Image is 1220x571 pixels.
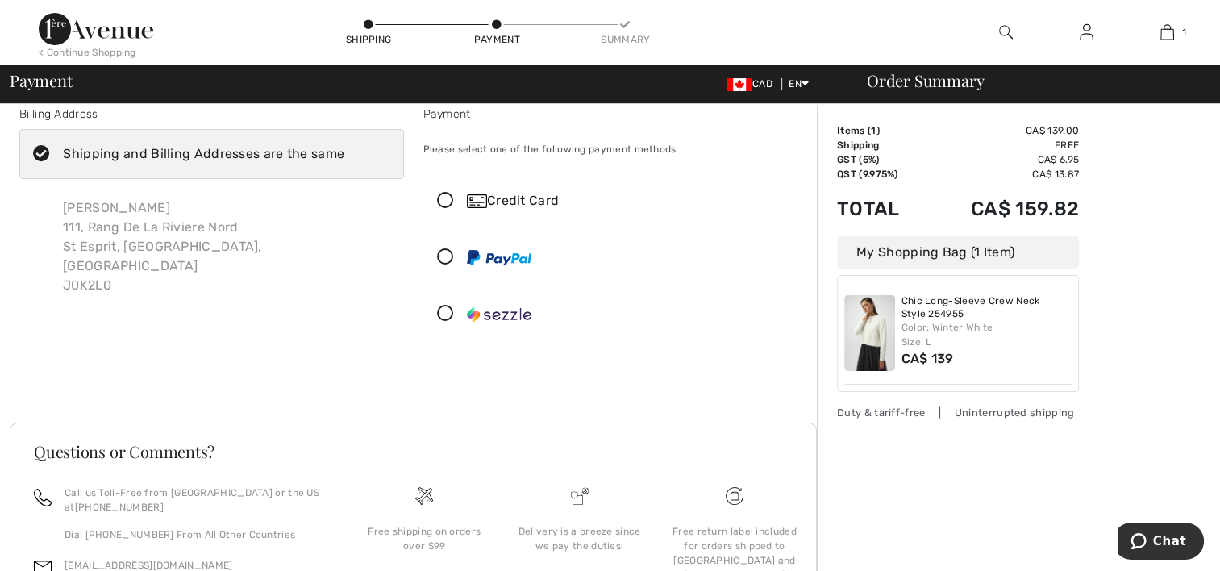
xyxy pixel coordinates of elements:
[467,250,531,265] img: PayPal
[901,320,1072,349] div: Color: Winter White Size: L
[65,527,327,542] p: Dial [PHONE_NUMBER] From All Other Countries
[1182,25,1186,40] span: 1
[50,185,404,308] div: [PERSON_NAME] 111, Rang De La Riviere Nord St Esprit, [GEOGRAPHIC_DATA], [GEOGRAPHIC_DATA] J0K2L0
[837,123,926,138] td: Items ( )
[901,295,1072,320] a: Chic Long-Sleeve Crew Neck Style 254955
[727,78,779,90] span: CAD
[926,152,1079,167] td: CA$ 6.95
[926,181,1079,236] td: CA$ 159.82
[837,236,1079,269] div: My Shopping Bag (1 Item)
[1118,523,1204,563] iframe: Opens a widget where you can chat to one of our agents
[467,194,487,208] img: Credit Card
[1067,23,1106,43] a: Sign In
[926,167,1079,181] td: CA$ 13.87
[789,78,809,90] span: EN
[514,524,643,553] div: Delivery is a breeze since we pay the duties!
[423,129,808,169] div: Please select one of the following payment methods
[65,486,327,515] p: Call us Toll-Free from [GEOGRAPHIC_DATA] or the US at
[467,191,796,210] div: Credit Card
[837,138,926,152] td: Shipping
[726,487,743,505] img: Free shipping on orders over $99
[65,560,232,571] a: [EMAIL_ADDRESS][DOMAIN_NAME]
[39,45,136,60] div: < Continue Shopping
[1160,23,1174,42] img: My Bag
[571,487,589,505] img: Delivery is a breeze since we pay the duties!
[10,73,72,89] span: Payment
[837,181,926,236] td: Total
[1127,23,1206,42] a: 1
[837,405,1079,420] div: Duty & tariff-free | Uninterrupted shipping
[844,295,895,371] img: Chic Long-Sleeve Crew Neck Style 254955
[727,78,752,91] img: Canadian Dollar
[39,13,153,45] img: 1ère Avenue
[34,489,52,506] img: call
[926,138,1079,152] td: Free
[847,73,1210,89] div: Order Summary
[360,524,489,553] div: Free shipping on orders over $99
[34,444,793,460] h3: Questions or Comments?
[901,351,954,366] span: CA$ 139
[871,125,876,136] span: 1
[1080,23,1093,42] img: My Info
[467,306,531,323] img: Sezzle
[837,167,926,181] td: QST (9.975%)
[19,106,404,123] div: Billing Address
[926,123,1079,138] td: CA$ 139.00
[63,144,344,164] div: Shipping and Billing Addresses are the same
[423,106,808,123] div: Payment
[415,487,433,505] img: Free shipping on orders over $99
[601,32,649,47] div: Summary
[999,23,1013,42] img: search the website
[837,152,926,167] td: GST (5%)
[75,502,164,513] a: [PHONE_NUMBER]
[473,32,521,47] div: Payment
[344,32,393,47] div: Shipping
